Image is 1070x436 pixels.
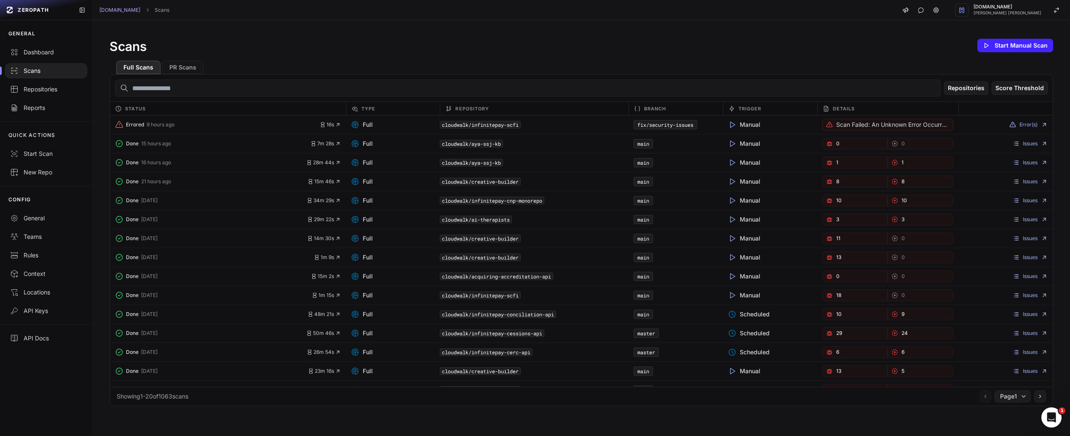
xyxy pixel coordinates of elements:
code: cloudwalk/infinitepay-cnp-monorepo [440,197,544,204]
span: 28m 44s [306,159,341,166]
button: 10 [822,308,888,320]
nav: breadcrumb [99,7,169,13]
span: 14m 30s [307,235,341,242]
a: Issues [1013,178,1048,185]
p: GENERAL [8,30,35,37]
button: Done 16 hours ago [115,157,306,169]
span: 0 [901,273,905,280]
span: 15 hours ago [141,140,171,147]
span: 8 [836,178,839,185]
span: 3 [901,216,904,223]
span: Page 1 [1000,392,1017,401]
button: 26m 54s [307,349,341,356]
button: 23m 16s [308,368,341,374]
span: Full [351,234,373,243]
span: Branch [644,104,666,114]
div: API Keys [10,307,82,315]
a: master [637,349,655,356]
button: 1m 9s [314,254,341,261]
button: Repositories [944,81,988,95]
a: Issues [1013,311,1048,318]
span: ZEROPATH [18,7,49,13]
span: 0 [901,254,905,261]
a: 8 [822,176,888,187]
span: Done [126,159,139,166]
a: 11 [822,233,888,244]
a: 0 [888,233,953,244]
span: Full [351,329,373,337]
span: 1 [836,159,838,166]
span: Done [126,197,139,204]
a: main [637,311,649,318]
span: Manual [728,139,760,148]
a: Issues [1013,368,1048,374]
span: Full [351,196,373,205]
span: Done [126,254,139,261]
div: Scans [10,67,82,75]
span: [DATE] [141,273,158,280]
div: Context [10,270,82,278]
button: Score Threshold [992,81,1048,95]
button: 50m 46s [306,330,341,337]
span: 9 hours ago [147,121,174,128]
code: cloudwalk/infinitepay-conciliation-api [440,310,556,318]
span: 11 [836,235,840,242]
button: Start Manual Scan [977,39,1053,52]
a: 10 [822,195,888,206]
span: Manual [728,291,760,300]
span: 0 [901,292,905,299]
button: Full Scans [116,61,160,74]
a: Issues [1013,140,1048,147]
p: Scan failed: An unknown error occurred. We're investigating it. [836,120,950,129]
span: 0 [836,140,840,147]
div: Rules [10,251,82,259]
span: 1m 15s [312,292,341,299]
button: 48m 21s [308,311,341,318]
button: 3 [888,214,953,225]
span: Scheduled [728,329,770,337]
div: Repositories [10,85,82,94]
a: 3 [822,214,888,225]
div: New Repo [10,168,82,177]
a: 13 [822,251,888,263]
span: Manual [728,272,760,281]
a: 10 [888,195,953,206]
button: 29m 22s [307,216,341,223]
span: Full [351,386,373,394]
span: Done [126,311,139,318]
span: [DATE] [141,216,158,223]
a: main [637,159,649,166]
button: 6 [888,346,953,358]
a: main [637,292,649,299]
div: Locations [10,288,82,297]
span: Full [351,367,373,375]
span: [DATE] [141,349,158,356]
a: main [637,254,649,261]
button: Done [DATE] [115,270,310,282]
span: Manual [728,386,760,394]
a: Issues [1013,197,1048,204]
span: [DATE] [141,197,158,204]
span: [DOMAIN_NAME] [974,5,1041,9]
span: 29 [836,330,842,337]
div: Dashboard [10,48,82,56]
span: [DATE] [141,311,158,318]
span: Trigger [738,104,762,114]
a: master [637,330,655,337]
a: Issues [1013,254,1048,261]
span: Manual [728,120,760,129]
a: Issues [1013,273,1048,280]
code: cloudwalk/creative-builder [440,367,521,375]
a: 0 [888,138,953,150]
span: Full [351,253,373,262]
span: 16s [320,121,341,128]
span: Full [351,310,373,318]
span: 24 [901,330,908,337]
a: 5 [888,365,953,377]
button: 8 [888,176,953,187]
